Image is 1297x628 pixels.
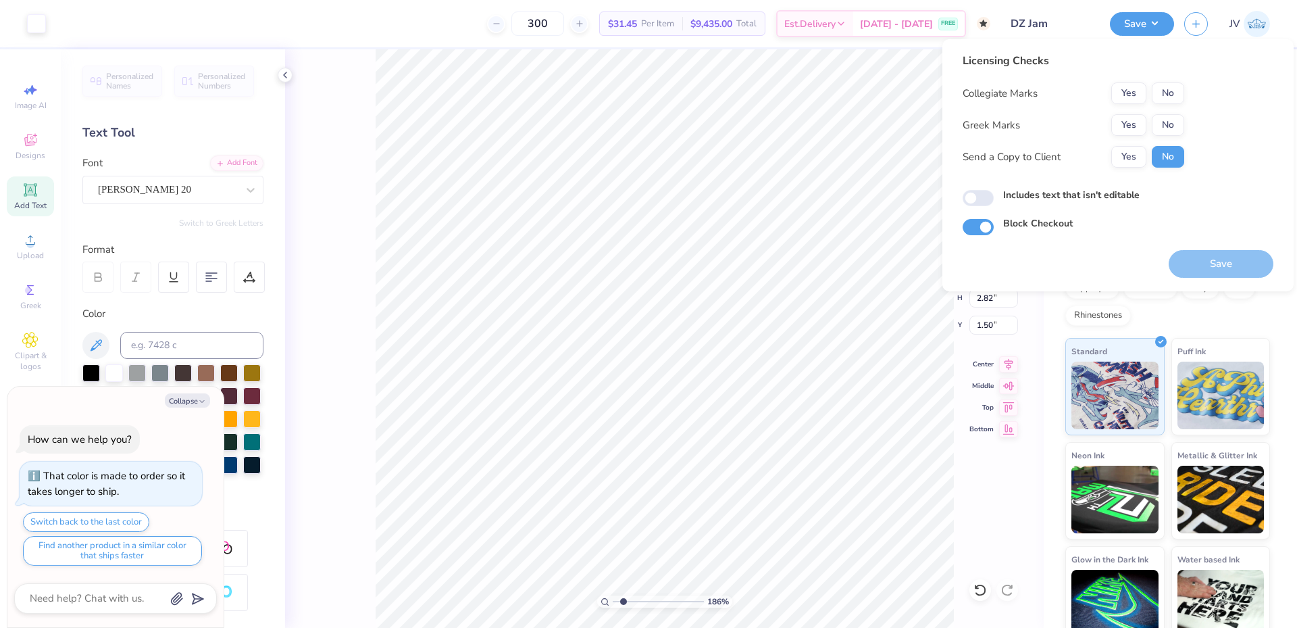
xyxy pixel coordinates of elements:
[28,469,185,498] div: That color is made to order so it takes longer to ship.
[7,350,54,372] span: Clipart & logos
[1071,344,1107,358] span: Standard
[15,100,47,111] span: Image AI
[1152,114,1184,136] button: No
[963,118,1020,133] div: Greek Marks
[82,124,263,142] div: Text Tool
[1177,448,1257,462] span: Metallic & Glitter Ink
[969,360,994,369] span: Center
[1071,552,1148,566] span: Glow in the Dark Ink
[1071,466,1159,533] img: Neon Ink
[82,306,263,322] div: Color
[608,17,637,31] span: $31.45
[1071,362,1159,429] img: Standard
[941,19,955,28] span: FREE
[14,200,47,211] span: Add Text
[1152,146,1184,168] button: No
[1111,82,1146,104] button: Yes
[120,332,263,359] input: e.g. 7428 c
[1110,12,1174,36] button: Save
[1229,11,1270,37] a: JV
[641,17,674,31] span: Per Item
[1244,11,1270,37] img: Jo Vincent
[1065,306,1131,326] div: Rhinestones
[1071,448,1104,462] span: Neon Ink
[511,11,564,36] input: – –
[82,242,265,258] div: Format
[969,403,994,412] span: Top
[1152,82,1184,104] button: No
[179,218,263,228] button: Switch to Greek Letters
[963,53,1184,69] div: Licensing Checks
[28,433,132,446] div: How can we help you?
[1177,466,1265,533] img: Metallic & Glitter Ink
[969,425,994,434] span: Bottom
[106,72,154,91] span: Personalized Names
[210,155,263,171] div: Add Font
[23,536,202,566] button: Find another product in a similar color that ships faster
[198,72,246,91] span: Personalized Numbers
[1003,188,1140,202] label: Includes text that isn't editable
[1177,344,1206,358] span: Puff Ink
[690,17,732,31] span: $9,435.00
[784,17,836,31] span: Est. Delivery
[1111,114,1146,136] button: Yes
[860,17,933,31] span: [DATE] - [DATE]
[963,86,1038,101] div: Collegiate Marks
[707,596,729,608] span: 186 %
[1177,552,1240,566] span: Water based Ink
[82,155,103,171] label: Font
[969,381,994,391] span: Middle
[165,393,210,408] button: Collapse
[23,512,149,532] button: Switch back to the last color
[736,17,757,31] span: Total
[1111,146,1146,168] button: Yes
[1000,10,1100,37] input: Untitled Design
[17,250,44,261] span: Upload
[1003,216,1073,231] label: Block Checkout
[16,150,45,161] span: Designs
[1229,16,1240,32] span: JV
[20,300,41,311] span: Greek
[963,149,1061,165] div: Send a Copy to Client
[1177,362,1265,429] img: Puff Ink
